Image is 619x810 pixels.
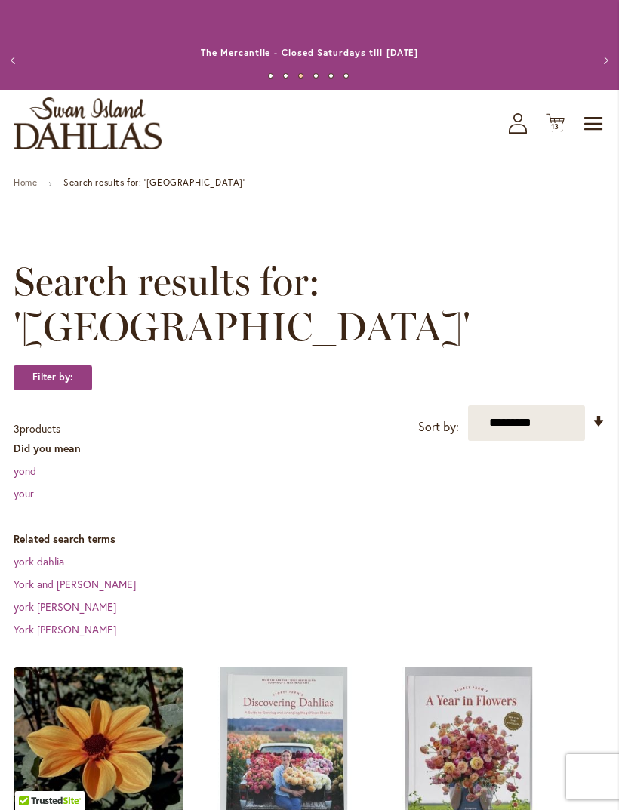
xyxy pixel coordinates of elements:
[63,177,245,188] strong: Search results for: '[GEOGRAPHIC_DATA]'
[551,122,560,131] span: 13
[14,417,60,441] p: products
[343,73,349,79] button: 6 of 6
[14,599,116,614] a: york [PERSON_NAME]
[14,577,136,591] a: York and [PERSON_NAME]
[11,756,54,799] iframe: Launch Accessibility Center
[14,259,605,350] span: Search results for: '[GEOGRAPHIC_DATA]'
[418,413,459,441] label: Sort by:
[268,73,273,79] button: 1 of 6
[313,73,319,79] button: 4 of 6
[14,365,92,390] strong: Filter by:
[14,177,37,188] a: Home
[328,73,334,79] button: 5 of 6
[14,464,36,478] a: yond
[14,622,116,636] a: York [PERSON_NAME]
[283,73,288,79] button: 2 of 6
[546,113,565,134] button: 13
[14,97,162,149] a: store logo
[589,45,619,75] button: Next
[14,531,605,547] dt: Related search terms
[14,554,64,568] a: york dahlia
[14,421,20,436] span: 3
[298,73,303,79] button: 3 of 6
[14,441,605,456] dt: Did you mean
[14,486,34,500] a: your
[201,47,419,58] a: The Mercantile - Closed Saturdays till [DATE]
